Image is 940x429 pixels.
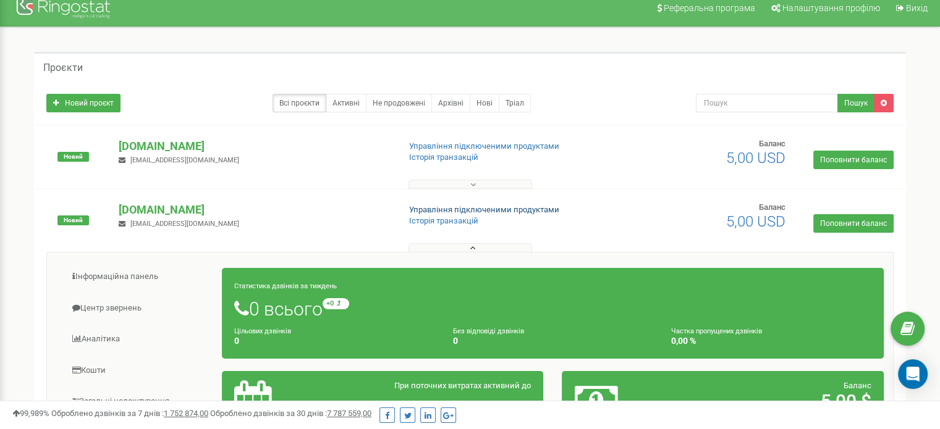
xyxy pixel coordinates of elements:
p: [DOMAIN_NAME] [119,202,389,218]
h2: 5,00 $ [680,391,871,412]
p: [DOMAIN_NAME] [119,138,389,154]
span: Оброблено дзвінків за 7 днів : [51,409,208,418]
h2: - [339,391,531,412]
a: Історія транзакцій [409,216,478,225]
span: Новий [57,215,89,225]
a: Кошти [56,356,222,386]
span: Вихід [906,3,928,13]
h4: 0 [234,336,434,346]
a: Загальні налаштування [56,386,222,417]
a: Управління підключеними продуктами [409,141,559,151]
span: [EMAIL_ADDRESS][DOMAIN_NAME] [130,156,239,164]
span: Баланс [844,381,871,390]
div: Open Intercom Messenger [898,359,928,389]
h5: Проєкти [43,62,83,73]
a: Активні [326,94,366,112]
a: Поповнити баланс [813,214,894,233]
span: Новий [57,152,89,162]
a: Історія транзакцій [409,152,478,162]
a: Аналiтика [56,324,222,354]
u: 7 787 559,00 [327,409,371,418]
button: Пошук [837,94,874,112]
span: Баланс [759,202,785,212]
a: Поповнити баланс [813,151,894,169]
span: [EMAIL_ADDRESS][DOMAIN_NAME] [130,220,239,228]
u: 1 752 874,00 [164,409,208,418]
a: Тріал [499,94,531,112]
a: Не продовжені [366,94,432,112]
small: Частка пропущених дзвінків [671,327,762,335]
small: Статистика дзвінків за тиждень [234,282,337,290]
small: Без відповіді дзвінків [453,327,524,335]
h4: 0,00 % [671,336,871,346]
span: Реферальна програма [664,3,755,13]
span: Оброблено дзвінків за 30 днів : [210,409,371,418]
a: Всі проєкти [273,94,326,112]
a: Інформаційна панель [56,262,222,292]
small: +0 [323,298,349,309]
span: Баланс [759,139,785,148]
a: Нові [470,94,499,112]
h4: 0 [453,336,653,346]
h1: 0 всього [234,298,871,319]
span: 99,989% [12,409,49,418]
a: Новий проєкт [46,94,121,112]
span: 5,00 USD [726,213,785,230]
a: Управління підключеними продуктами [409,205,559,214]
a: Центр звернень [56,293,222,323]
input: Пошук [696,94,838,112]
span: При поточних витратах активний до [394,381,531,390]
span: Налаштування профілю [782,3,880,13]
small: Цільових дзвінків [234,327,291,335]
a: Архівні [431,94,470,112]
span: 5,00 USD [726,149,785,167]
